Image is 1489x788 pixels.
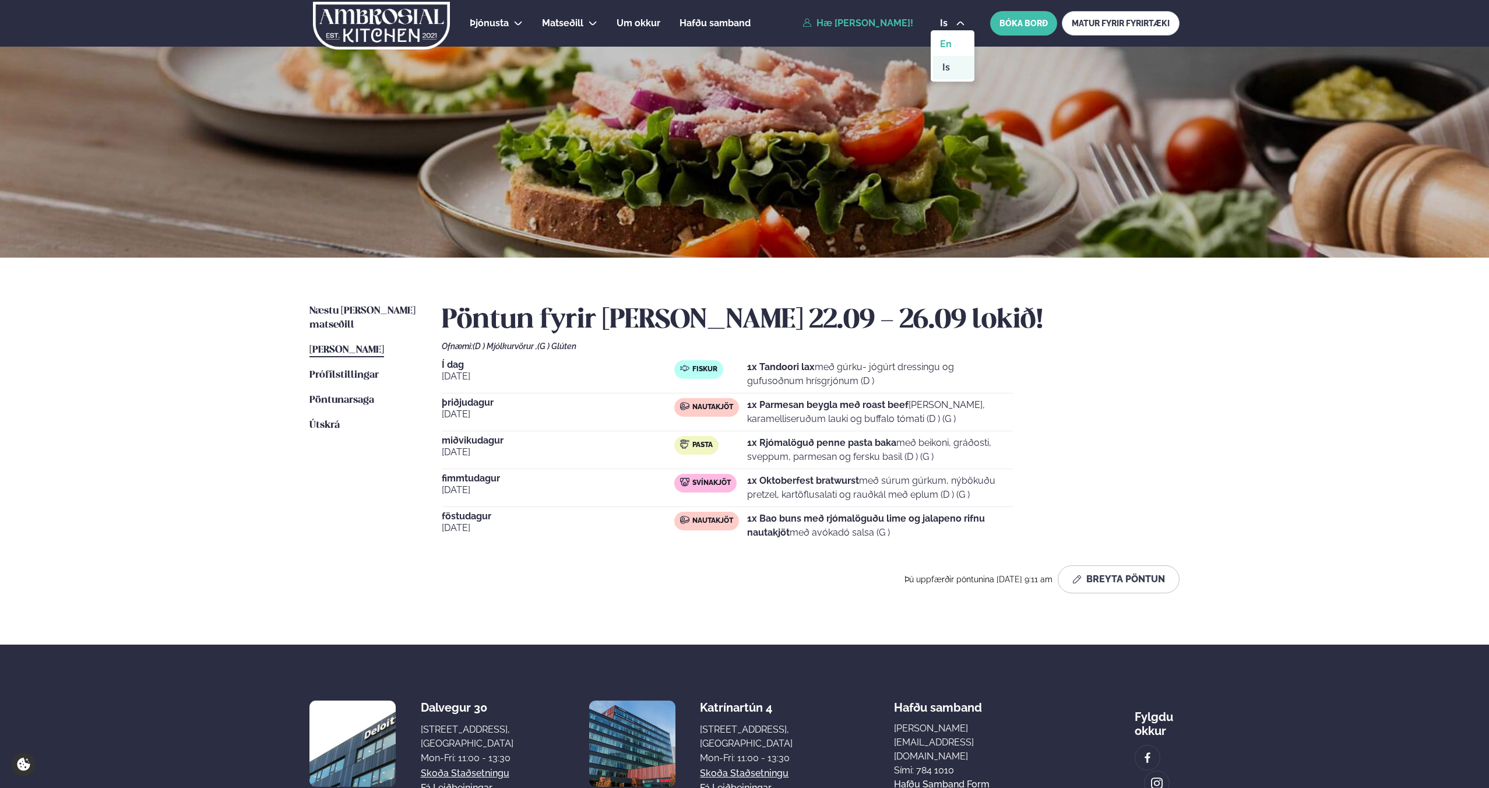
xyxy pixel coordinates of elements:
span: Prófílstillingar [309,370,379,380]
h2: Pöntun fyrir [PERSON_NAME] 22.09 - 26.09 lokið! [442,304,1180,337]
span: Útskrá [309,420,340,430]
p: [PERSON_NAME], karamelliseruðum lauki og buffalo tómati (D ) (G ) [747,398,1013,426]
span: [PERSON_NAME] [309,345,384,355]
a: image alt [1135,745,1160,770]
a: Prófílstillingar [309,368,379,382]
strong: 1x Oktoberfest bratwurst [747,475,859,486]
img: logo [312,2,451,50]
div: Katrínartún 4 [700,701,793,715]
img: pork.svg [680,477,689,487]
a: Matseðill [542,16,583,30]
button: BÓKA BORÐ [990,11,1057,36]
a: [PERSON_NAME][EMAIL_ADDRESS][DOMAIN_NAME] [894,722,1034,764]
span: miðvikudagur [442,436,674,445]
span: [DATE] [442,370,674,384]
div: [STREET_ADDRESS], [GEOGRAPHIC_DATA] [421,723,513,751]
a: Um okkur [617,16,660,30]
strong: 1x Parmesan beygla með roast beef [747,399,909,410]
div: Ofnæmi: [442,342,1180,351]
div: Mon-Fri: 11:00 - 13:30 [700,751,793,765]
div: Mon-Fri: 11:00 - 13:30 [421,751,513,765]
a: [PERSON_NAME] [309,343,384,357]
a: Cookie settings [12,752,36,776]
div: [STREET_ADDRESS], [GEOGRAPHIC_DATA] [700,723,793,751]
span: Í dag [442,360,674,370]
span: Þú uppfærðir pöntunina [DATE] 9:11 am [904,575,1053,584]
img: fish.svg [680,364,689,373]
button: Breyta Pöntun [1058,565,1180,593]
span: Hafðu samband [680,17,751,29]
img: pasta.svg [680,439,689,449]
a: MATUR FYRIR FYRIRTÆKI [1062,11,1180,36]
span: [DATE] [442,483,674,497]
a: Hæ [PERSON_NAME]! [802,18,913,29]
span: Nautakjöt [692,516,733,526]
a: en [931,33,974,56]
span: [DATE] [442,445,674,459]
span: fimmtudagur [442,474,674,483]
strong: 1x Rjómalöguð penne pasta baka [747,437,896,448]
span: föstudagur [442,512,674,521]
span: Pöntunarsaga [309,395,374,405]
img: image alt [589,701,675,787]
a: Skoða staðsetningu [421,766,509,780]
img: beef.svg [680,515,689,525]
strong: 1x Tandoori lax [747,361,815,372]
span: Matseðill [542,17,583,29]
strong: 1x Bao buns með rjómalöguðu lime og jalapeno rifnu nautakjöt [747,513,985,538]
span: Fiskur [692,365,717,374]
div: Fylgdu okkur [1135,701,1180,738]
span: Þjónusta [470,17,509,29]
img: image alt [1141,751,1154,765]
span: [DATE] [442,407,674,421]
a: is [933,56,977,79]
a: Þjónusta [470,16,509,30]
span: Pasta [692,441,713,450]
div: Dalvegur 30 [421,701,513,715]
img: beef.svg [680,402,689,411]
a: Pöntunarsaga [309,393,374,407]
p: með avókadó salsa (G ) [747,512,1013,540]
p: með gúrku- jógúrt dressingu og gufusoðnum hrísgrjónum (D ) [747,360,1013,388]
a: Hafðu samband [680,16,751,30]
span: Um okkur [617,17,660,29]
span: is [940,19,951,28]
span: (D ) Mjólkurvörur , [473,342,537,351]
a: Skoða staðsetningu [700,766,788,780]
a: Útskrá [309,418,340,432]
button: is [931,19,974,28]
span: Næstu [PERSON_NAME] matseðill [309,306,416,330]
span: þriðjudagur [442,398,674,407]
span: (G ) Glúten [537,342,576,351]
p: Sími: 784 1010 [894,764,1034,778]
span: Hafðu samband [894,691,982,715]
p: með súrum gúrkum, nýbökuðu pretzel, kartöflusalati og rauðkál með eplum (D ) (G ) [747,474,1013,502]
a: Næstu [PERSON_NAME] matseðill [309,304,418,332]
img: image alt [309,701,396,787]
span: [DATE] [442,521,674,535]
span: Svínakjöt [692,479,731,488]
p: með beikoni, gráðosti, sveppum, parmesan og fersku basil (D ) (G ) [747,436,1013,464]
span: Nautakjöt [692,403,733,412]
